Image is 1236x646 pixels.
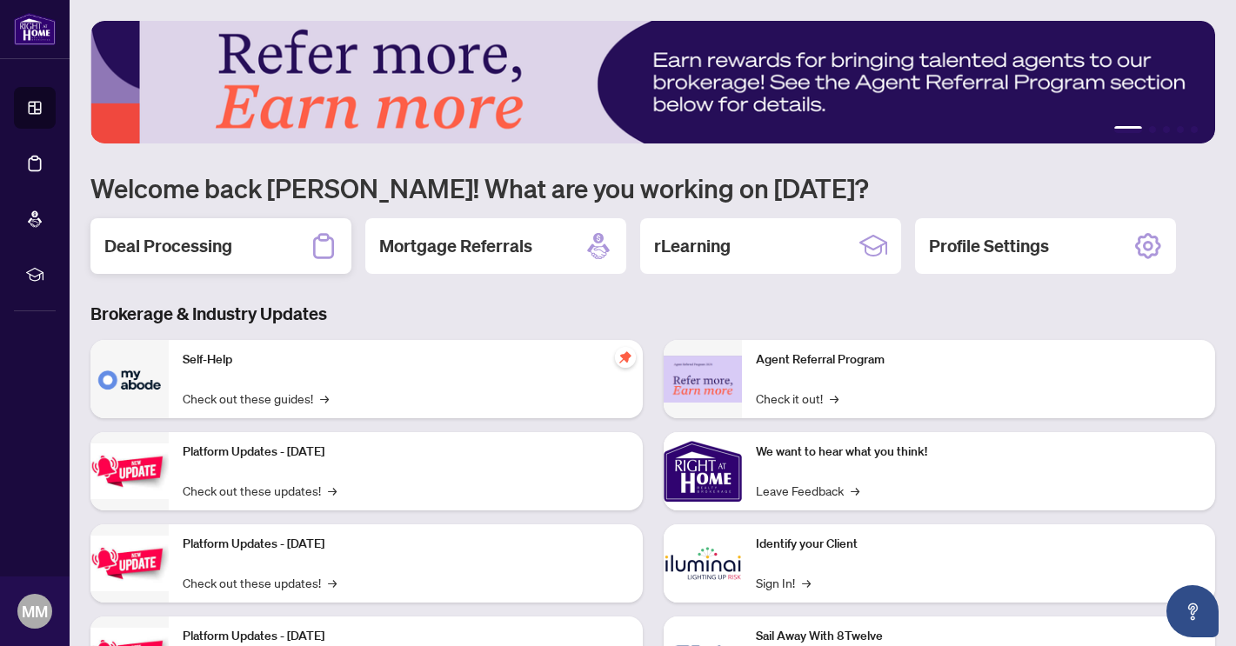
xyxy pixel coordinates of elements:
img: Agent Referral Program [664,356,742,403]
h2: Mortgage Referrals [379,234,532,258]
a: Sign In!→ [756,573,811,592]
span: → [851,481,859,500]
button: 1 [1114,126,1142,133]
a: Leave Feedback→ [756,481,859,500]
img: Platform Updates - July 8, 2025 [90,536,169,590]
a: Check out these updates!→ [183,573,337,592]
h2: Profile Settings [929,234,1049,258]
button: 4 [1177,126,1184,133]
button: 3 [1163,126,1170,133]
h1: Welcome back [PERSON_NAME]! What are you working on [DATE]? [90,171,1215,204]
span: → [830,389,838,408]
h2: rLearning [654,234,731,258]
p: Sail Away With 8Twelve [756,627,1202,646]
img: Platform Updates - July 21, 2025 [90,443,169,498]
button: Open asap [1166,585,1219,637]
span: → [328,481,337,500]
span: pushpin [615,347,636,368]
img: Slide 0 [90,21,1215,143]
p: Self-Help [183,350,629,370]
h2: Deal Processing [104,234,232,258]
p: Identify your Client [756,535,1202,554]
img: Self-Help [90,340,169,418]
p: Platform Updates - [DATE] [183,535,629,554]
h3: Brokerage & Industry Updates [90,302,1215,326]
img: Identify your Client [664,524,742,603]
p: We want to hear what you think! [756,443,1202,462]
button: 2 [1149,126,1156,133]
button: 5 [1191,126,1198,133]
p: Agent Referral Program [756,350,1202,370]
a: Check out these updates!→ [183,481,337,500]
p: Platform Updates - [DATE] [183,627,629,646]
span: → [802,573,811,592]
img: logo [14,13,56,45]
span: → [328,573,337,592]
span: → [320,389,329,408]
span: MM [22,599,48,623]
p: Platform Updates - [DATE] [183,443,629,462]
a: Check it out!→ [756,389,838,408]
img: We want to hear what you think! [664,432,742,510]
a: Check out these guides!→ [183,389,329,408]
